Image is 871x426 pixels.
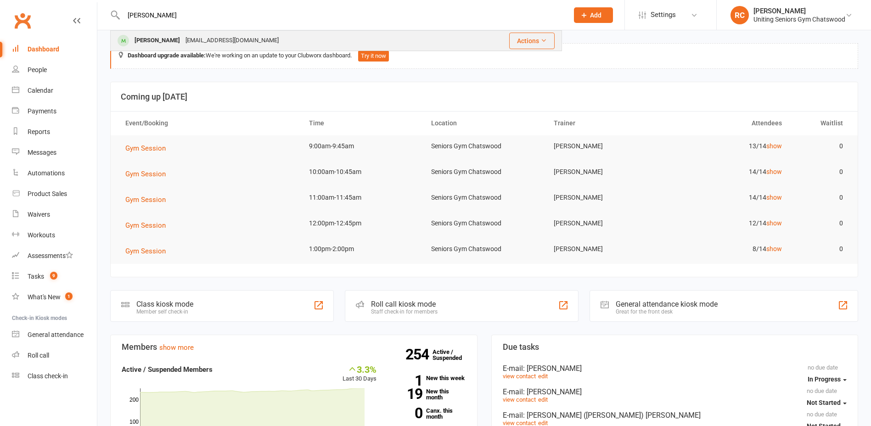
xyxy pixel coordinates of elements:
td: [PERSON_NAME] [545,161,668,183]
button: Gym Session [125,220,172,231]
div: [EMAIL_ADDRESS][DOMAIN_NAME] [183,34,281,47]
th: Waitlist [790,112,851,135]
div: Assessments [28,252,73,259]
a: show [766,168,782,175]
th: Trainer [545,112,668,135]
td: 1:00pm-2:00pm [301,238,423,260]
div: Messages [28,149,56,156]
div: Staff check-in for members [371,308,438,315]
span: Settings [651,5,676,25]
span: : [PERSON_NAME] [523,387,582,396]
div: Payments [28,107,56,115]
span: Gym Session [125,196,166,204]
a: Reports [12,122,97,142]
td: 11:00am-11:45am [301,187,423,208]
span: Gym Session [125,170,166,178]
button: Not Started [807,394,847,411]
span: : [PERSON_NAME] [523,364,582,373]
td: [PERSON_NAME] [545,135,668,157]
h3: Coming up [DATE] [121,92,848,101]
h3: Members [122,342,466,352]
div: Last 30 Days [343,364,376,384]
button: Actions [509,33,555,49]
a: view contact [503,396,536,403]
a: Messages [12,142,97,163]
span: : [PERSON_NAME] ([PERSON_NAME]) [PERSON_NAME] [523,411,701,420]
div: Great for the front desk [616,308,718,315]
a: Payments [12,101,97,122]
strong: 1 [390,374,422,387]
td: Seniors Gym Chatswood [423,135,545,157]
a: show [766,245,782,252]
a: Workouts [12,225,97,246]
strong: 254 [405,348,433,361]
div: People [28,66,47,73]
td: Seniors Gym Chatswood [423,187,545,208]
th: Event/Booking [117,112,301,135]
a: Automations [12,163,97,184]
a: 19New this month [390,388,466,400]
div: E-mail [503,411,847,420]
td: 12/14 [668,213,790,234]
td: 9:00am-9:45am [301,135,423,157]
div: Product Sales [28,190,67,197]
a: 1New this week [390,375,466,381]
a: Tasks 9 [12,266,97,287]
h3: Due tasks [503,342,847,352]
strong: Active / Suspended Members [122,365,213,374]
strong: 0 [390,406,422,420]
td: Seniors Gym Chatswood [423,161,545,183]
div: Roll call [28,352,49,359]
td: 0 [790,187,851,208]
a: People [12,60,97,80]
div: [PERSON_NAME] [132,34,183,47]
td: 8/14 [668,238,790,260]
a: Assessments [12,246,97,266]
a: Clubworx [11,9,34,32]
div: Automations [28,169,65,177]
button: Try it now [358,50,389,62]
strong: Dashboard upgrade available: [128,52,206,59]
a: Dashboard [12,39,97,60]
td: 0 [790,238,851,260]
div: What's New [28,293,61,301]
a: General attendance kiosk mode [12,325,97,345]
a: show more [159,343,194,352]
span: Add [590,11,601,19]
div: Calendar [28,87,53,94]
th: Location [423,112,545,135]
a: Class kiosk mode [12,366,97,387]
td: 13/14 [668,135,790,157]
div: Uniting Seniors Gym Chatswood [753,15,845,23]
td: 14/14 [668,161,790,183]
a: show [766,219,782,227]
div: Waivers [28,211,50,218]
button: Add [574,7,613,23]
button: Gym Session [125,143,172,154]
td: Seniors Gym Chatswood [423,238,545,260]
td: 10:00am-10:45am [301,161,423,183]
button: Gym Session [125,246,172,257]
input: Search... [121,9,562,22]
td: 0 [790,135,851,157]
a: edit [538,373,548,380]
td: 0 [790,213,851,234]
div: Member self check-in [136,308,193,315]
div: E-mail [503,387,847,396]
div: [PERSON_NAME] [753,7,845,15]
div: General attendance kiosk mode [616,300,718,308]
span: Not Started [807,399,841,406]
td: [PERSON_NAME] [545,238,668,260]
button: In Progress [808,371,847,387]
a: edit [538,396,548,403]
div: Class check-in [28,372,68,380]
button: Gym Session [125,168,172,179]
span: Gym Session [125,247,166,255]
a: Roll call [12,345,97,366]
span: In Progress [808,376,841,383]
td: 0 [790,161,851,183]
td: 14/14 [668,187,790,208]
strong: 19 [390,387,422,401]
a: Calendar [12,80,97,101]
div: E-mail [503,364,847,373]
